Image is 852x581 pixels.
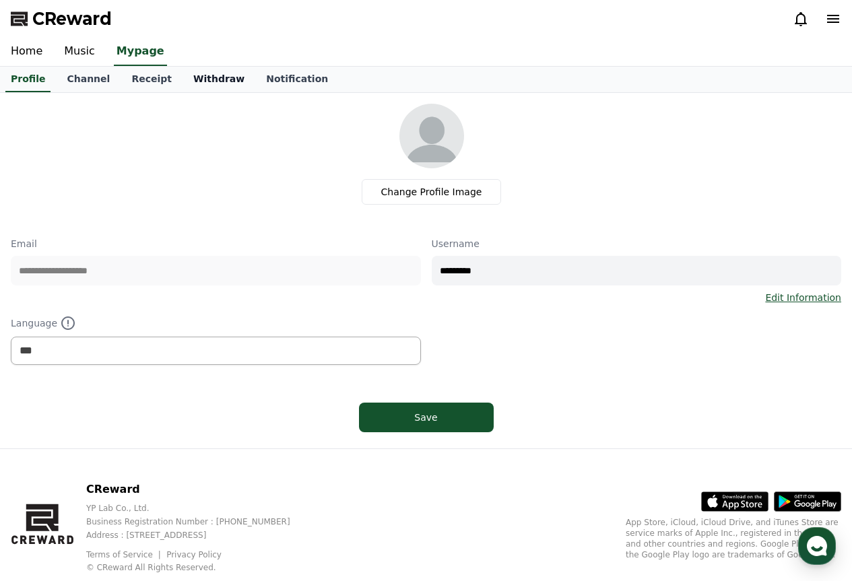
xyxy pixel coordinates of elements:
a: Music [53,38,106,66]
a: Mypage [114,38,167,66]
a: Notification [255,67,339,92]
label: Change Profile Image [362,179,502,205]
a: Messages [89,427,174,460]
a: Terms of Service [86,550,163,559]
button: Save [359,403,494,432]
span: Messages [112,448,152,458]
a: Receipt [121,67,183,92]
a: Privacy Policy [166,550,222,559]
img: profile_image [399,104,464,168]
a: Profile [5,67,51,92]
a: Channel [56,67,121,92]
p: App Store, iCloud, iCloud Drive, and iTunes Store are service marks of Apple Inc., registered in ... [626,517,841,560]
p: Username [432,237,842,250]
a: Home [4,427,89,460]
a: CReward [11,8,112,30]
p: Business Registration Number : [PHONE_NUMBER] [86,516,312,527]
span: Home [34,447,58,458]
a: Edit Information [765,291,841,304]
div: Save [386,411,467,424]
span: Settings [199,447,232,458]
p: Address : [STREET_ADDRESS] [86,530,312,541]
p: YP Lab Co., Ltd. [86,503,312,514]
a: Settings [174,427,259,460]
p: Language [11,315,421,331]
span: CReward [32,8,112,30]
p: CReward [86,481,312,498]
p: Email [11,237,421,250]
a: Withdraw [183,67,255,92]
p: © CReward All Rights Reserved. [86,562,312,573]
